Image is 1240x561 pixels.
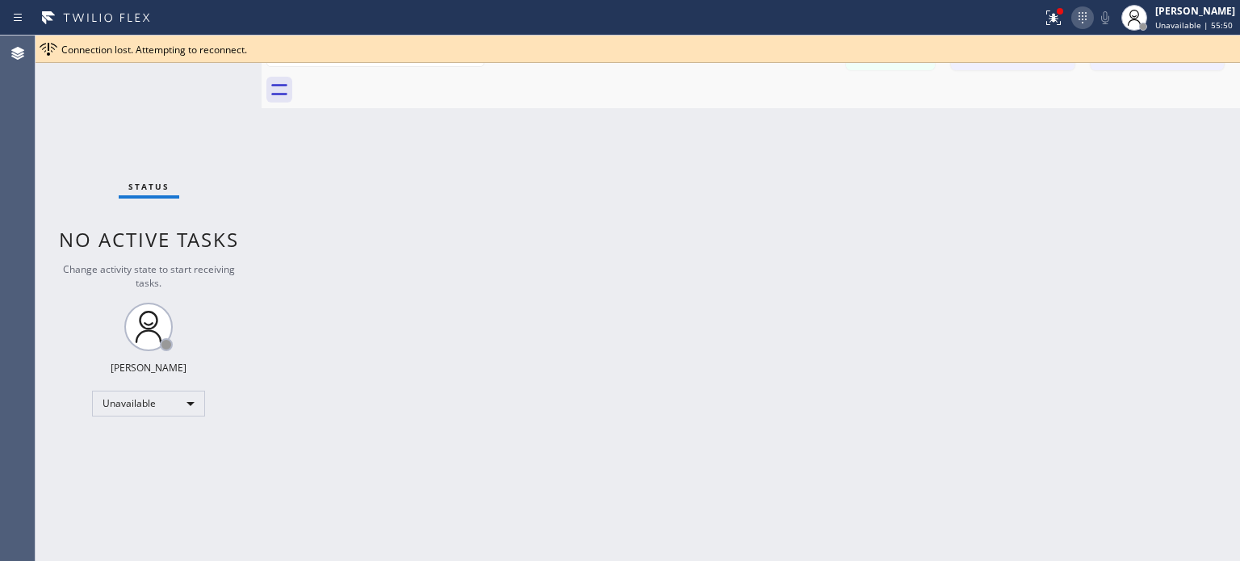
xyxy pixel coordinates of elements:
[92,391,205,417] div: Unavailable
[128,181,170,192] span: Status
[63,262,235,290] span: Change activity state to start receiving tasks.
[61,43,247,57] span: Connection lost. Attempting to reconnect.
[111,361,186,375] div: [PERSON_NAME]
[1094,6,1116,29] button: Mute
[1155,4,1235,18] div: [PERSON_NAME]
[59,226,239,253] span: No active tasks
[1155,19,1233,31] span: Unavailable | 55:50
